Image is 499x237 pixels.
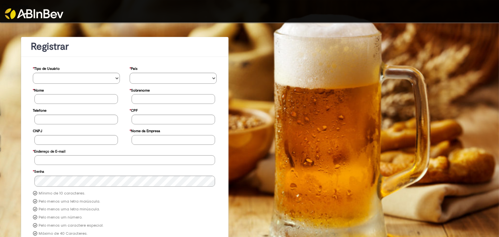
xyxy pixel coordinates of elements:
[130,105,138,115] label: CPF
[130,85,150,94] label: Sobrenome
[33,105,46,115] label: Telefone
[39,231,87,236] label: Máximo de 40 Caracteres.
[39,215,82,220] label: Pelo menos um número.
[33,166,44,176] label: Senha
[39,199,100,204] label: Pelo menos uma letra maiúscula.
[33,126,42,135] label: CNPJ
[39,207,100,212] label: Pelo menos uma letra minúscula.
[33,146,65,156] label: Endereço de E-mail
[130,126,160,135] label: Nome da Empresa
[5,8,63,19] img: ABInbev-white.png
[39,191,85,196] label: Mínimo de 10 caracteres.
[39,223,103,228] label: Pelo menos um caractere especial.
[33,63,60,73] label: Tipo de Usuário
[33,85,44,94] label: Nome
[130,63,137,73] label: País
[31,41,219,52] h1: Registrar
